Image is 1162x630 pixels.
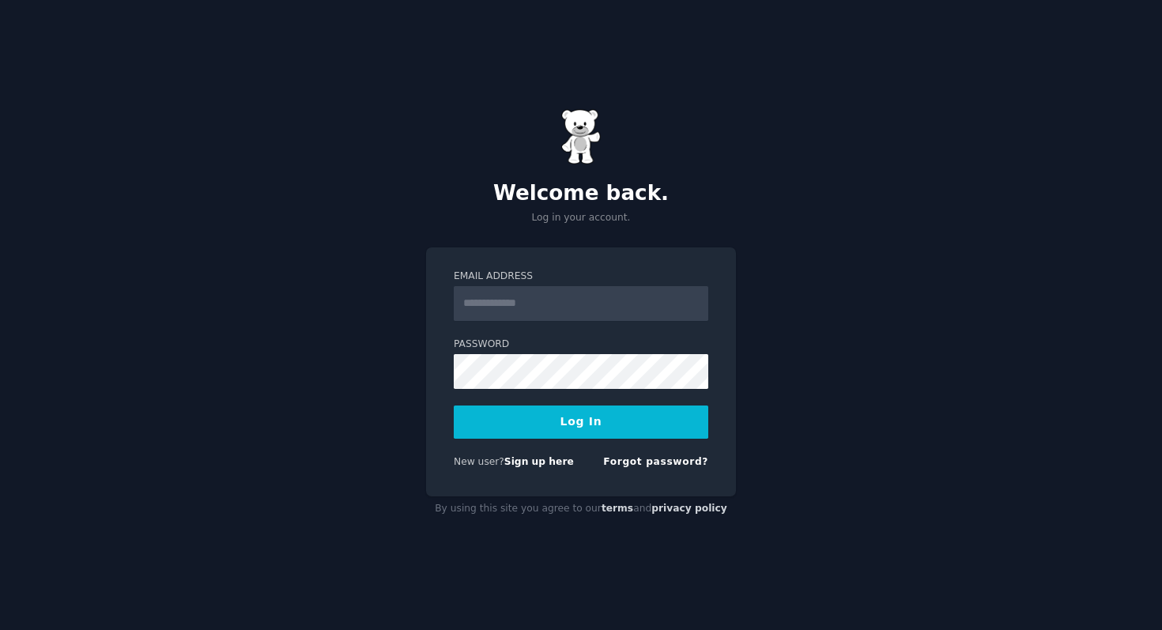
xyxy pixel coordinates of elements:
label: Password [454,338,708,352]
a: Sign up here [504,456,574,467]
img: Gummy Bear [561,109,601,164]
p: Log in your account. [426,211,736,225]
div: By using this site you agree to our and [426,496,736,522]
a: Forgot password? [603,456,708,467]
button: Log In [454,406,708,439]
label: Email Address [454,270,708,284]
h2: Welcome back. [426,181,736,206]
a: privacy policy [651,503,727,514]
span: New user? [454,456,504,467]
a: terms [602,503,633,514]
